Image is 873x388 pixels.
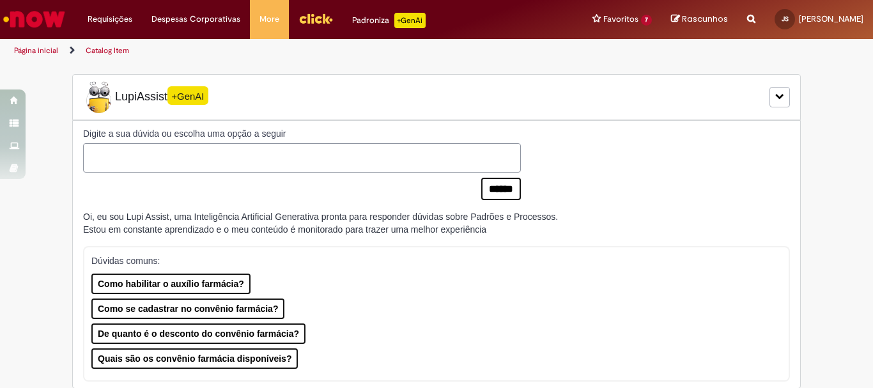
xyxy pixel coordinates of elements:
[91,323,305,344] button: De quanto é o desconto do convênio farmácia?
[72,74,801,120] div: LupiLupiAssist+GenAI
[83,81,208,113] span: LupiAssist
[167,86,208,105] span: +GenAI
[671,13,728,26] a: Rascunhos
[682,13,728,25] span: Rascunhos
[799,13,863,24] span: [PERSON_NAME]
[782,15,789,23] span: JS
[352,13,426,28] div: Padroniza
[86,45,129,56] a: Catalog Item
[91,274,251,294] button: Como habilitar o auxílio farmácia?
[151,13,240,26] span: Despesas Corporativas
[10,39,573,63] ul: Trilhas de página
[88,13,132,26] span: Requisições
[83,210,558,236] div: Oi, eu sou Lupi Assist, uma Inteligência Artificial Generativa pronta para responder dúvidas sobr...
[603,13,638,26] span: Favoritos
[14,45,58,56] a: Página inicial
[259,13,279,26] span: More
[1,6,67,32] img: ServiceNow
[91,348,298,369] button: Quais são os convênio farmácia disponíveis?
[83,81,115,113] img: Lupi
[298,9,333,28] img: click_logo_yellow_360x200.png
[91,299,284,319] button: Como se cadastrar no convênio farmácia?
[394,13,426,28] p: +GenAi
[91,254,771,267] p: Dúvidas comuns:
[641,15,652,26] span: 7
[83,127,521,140] label: Digite a sua dúvida ou escolha uma opção a seguir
